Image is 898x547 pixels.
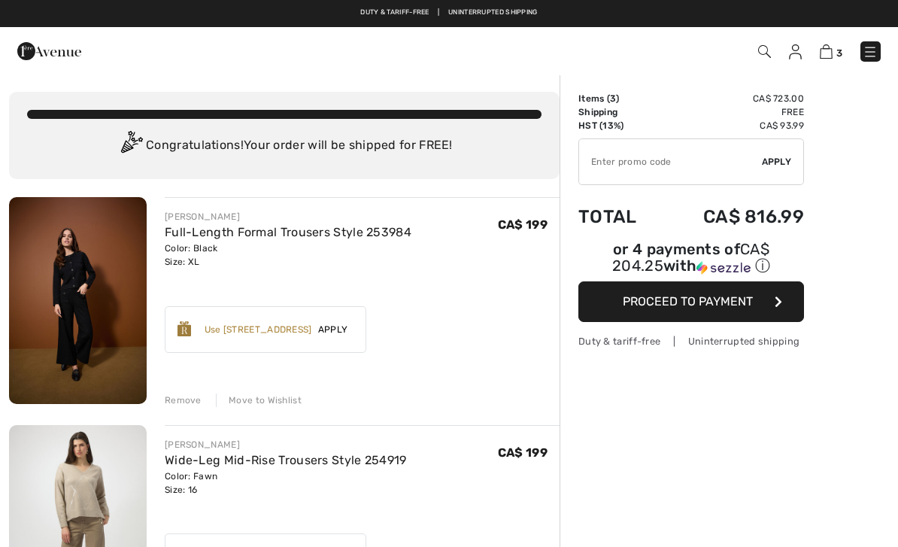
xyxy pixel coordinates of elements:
div: Color: Black Size: XL [165,242,411,269]
span: Apply [312,323,354,336]
img: My Info [789,44,802,59]
div: [PERSON_NAME] [165,438,407,451]
span: CA$ 204.25 [612,240,769,275]
a: 1ère Avenue [17,43,81,57]
div: Use [STREET_ADDRESS] [205,323,312,336]
div: Move to Wishlist [216,394,302,407]
td: Items ( ) [578,92,661,105]
div: Remove [165,394,202,407]
div: Color: Fawn Size: 16 [165,470,407,497]
td: Total [578,191,661,242]
span: CA$ 199 [498,445,548,460]
td: Free [661,105,804,119]
img: 1ère Avenue [17,36,81,66]
img: Sezzle [696,261,751,275]
a: 3 [820,42,842,60]
a: Wide-Leg Mid-Rise Trousers Style 254919 [165,453,407,467]
div: Congratulations! Your order will be shipped for FREE! [27,131,542,161]
div: or 4 payments ofCA$ 204.25withSezzle Click to learn more about Sezzle [578,242,804,281]
td: Shipping [578,105,661,119]
td: CA$ 93.99 [661,119,804,132]
td: CA$ 816.99 [661,191,804,242]
span: Proceed to Payment [623,294,753,308]
img: Full-Length Formal Trousers Style 253984 [9,197,147,404]
span: Apply [762,155,792,169]
td: HST (13%) [578,119,661,132]
button: Proceed to Payment [578,281,804,322]
div: Duty & tariff-free | Uninterrupted shipping [578,334,804,348]
img: Menu [863,44,878,59]
span: CA$ 199 [498,217,548,232]
img: Reward-Logo.svg [177,321,191,336]
img: Shopping Bag [820,44,833,59]
div: [PERSON_NAME] [165,210,411,223]
td: CA$ 723.00 [661,92,804,105]
input: Promo code [579,139,762,184]
a: Full-Length Formal Trousers Style 253984 [165,225,411,239]
img: Search [758,45,771,58]
img: Congratulation2.svg [116,131,146,161]
span: 3 [610,93,616,104]
div: or 4 payments of with [578,242,804,276]
span: 3 [836,47,842,59]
